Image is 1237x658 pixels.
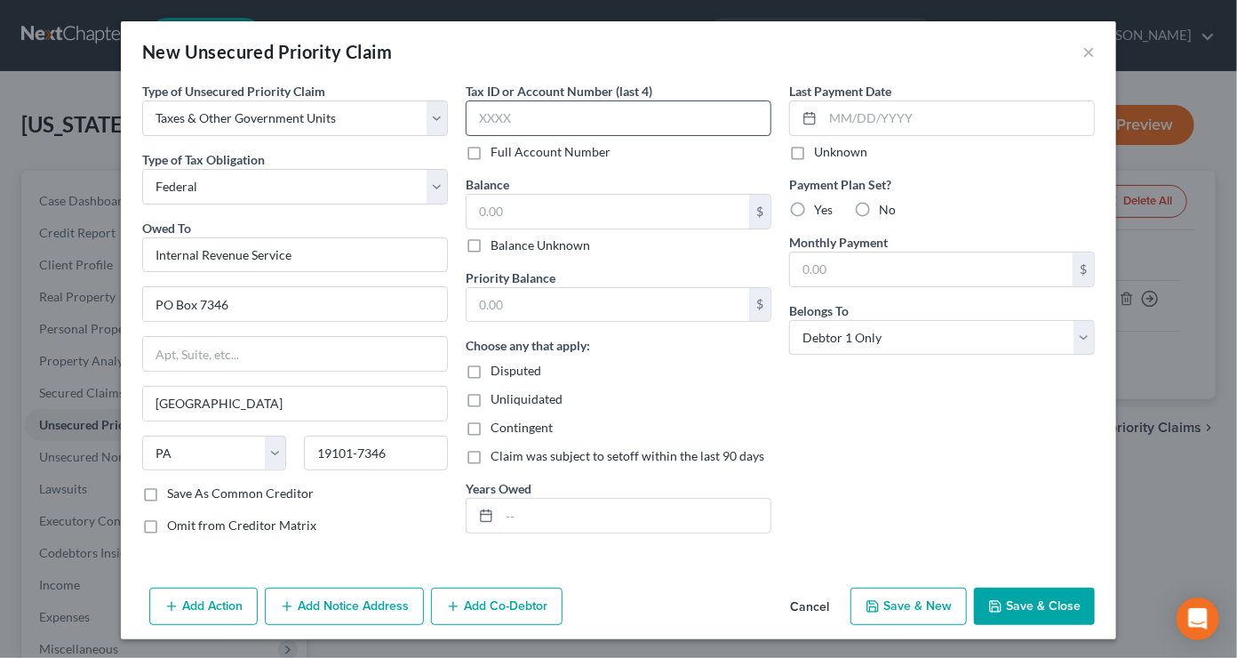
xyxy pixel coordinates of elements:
button: Add Action [149,588,258,625]
label: Balance Unknown [491,237,590,254]
span: Owed To [142,221,191,236]
button: Add Notice Address [265,588,424,625]
span: Unliquidated [491,391,563,406]
span: Type of Unsecured Priority Claim [142,84,325,99]
label: Balance [466,175,509,194]
label: Save As Common Creditor [167,485,314,502]
span: Omit from Creditor Matrix [167,518,316,533]
div: New Unsecured Priority Claim [142,39,392,64]
span: Claim was subject to setoff within the last 90 days [491,448,764,463]
label: Monthly Payment [789,233,888,252]
input: 0.00 [467,288,749,322]
div: $ [1073,253,1094,286]
input: 0.00 [467,195,749,229]
input: MM/DD/YYYY [823,101,1094,135]
input: Enter city... [143,387,447,421]
span: Contingent [491,420,553,435]
button: × [1082,41,1095,62]
div: $ [749,195,770,229]
span: No [879,202,896,217]
div: Open Intercom Messenger [1177,598,1219,640]
input: 0.00 [790,253,1073,286]
label: Full Account Number [491,143,611,161]
label: Priority Balance [466,269,555,287]
span: Disputed [491,363,541,378]
label: Last Payment Date [789,82,891,100]
button: Cancel [776,590,843,625]
input: Search creditor by name... [142,237,448,273]
label: Tax ID or Account Number (last 4) [466,82,652,100]
input: Apt, Suite, etc... [143,337,447,371]
label: Years Owed [466,479,531,498]
button: Add Co-Debtor [431,588,563,625]
button: Save & New [850,588,967,625]
span: Yes [814,202,833,217]
input: Enter address... [143,287,447,321]
button: Save & Close [974,588,1095,625]
span: Type of Tax Obligation [142,152,265,167]
input: Enter zip... [304,436,448,471]
div: $ [749,288,770,322]
label: Unknown [814,143,867,161]
label: Choose any that apply: [466,336,590,355]
label: Payment Plan Set? [789,175,1095,194]
span: Belongs To [789,303,849,318]
input: -- [499,499,770,533]
input: XXXX [466,100,771,136]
